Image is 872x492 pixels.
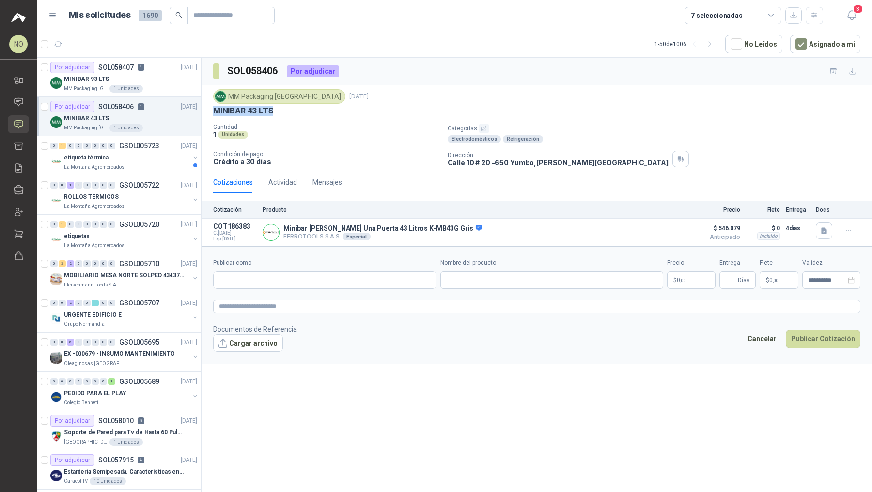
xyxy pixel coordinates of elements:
img: Company Logo [50,313,62,324]
p: [DATE] [181,102,197,111]
p: Oleaginosas [GEOGRAPHIC_DATA][PERSON_NAME] [64,360,125,367]
button: Cargar archivo [213,334,283,352]
div: 0 [83,260,91,267]
label: Publicar como [213,258,436,268]
p: [DATE] [181,259,197,269]
div: 0 [50,339,58,346]
p: 6 [138,417,144,424]
p: Colegio Bennett [64,399,98,407]
a: 0 0 0 0 0 0 0 1 GSOL005689[DATE] Company LogoPEDIDO PARA EL PLAYColegio Bennett [50,376,199,407]
a: 0 0 1 0 0 0 0 0 GSOL005722[DATE] Company LogoROLLOS TERMICOSLa Montaña Agromercados [50,179,199,210]
a: 0 0 6 0 0 0 0 0 GSOL005695[DATE] Company LogoEX -000679 - INSUMO MANTENIMIENTOOleaginosas [GEOGRA... [50,336,199,367]
a: Por adjudicarSOL0580106[DATE] Company LogoSoporte de Pared para Tv de Hasta 60 Pulgadas con Brazo... [37,411,201,450]
div: Por adjudicar [50,454,94,466]
p: [DATE] [349,92,369,101]
img: Company Logo [50,195,62,206]
p: [DATE] [181,456,197,465]
p: 1 [138,103,144,110]
div: 0 [50,182,58,189]
div: 0 [50,143,58,149]
img: Company Logo [50,234,62,246]
div: 1 Unidades [109,85,143,93]
label: Nombre del producto [440,258,664,268]
p: Entrega [786,206,810,213]
p: Dirección [448,152,669,159]
button: Asignado a mi [790,35,860,53]
img: Company Logo [263,224,279,240]
span: 1690 [139,10,162,21]
div: 1 - 50 de 1006 [654,36,717,52]
p: [DATE] [181,299,197,308]
span: 0 [769,277,779,283]
div: 0 [50,378,58,385]
img: Company Logo [50,391,62,403]
div: 0 [83,300,91,306]
p: MOBILIARIO MESA NORTE SOLPED 4343782 [64,271,185,280]
p: $ 0 [746,222,780,234]
p: GSOL005695 [119,339,159,346]
img: Company Logo [50,116,62,128]
p: Flete [746,206,780,213]
p: Cotización [213,206,257,213]
div: 1 Unidades [109,124,143,132]
p: GSOL005720 [119,221,159,228]
div: 0 [83,221,91,228]
div: 1 [92,300,99,306]
img: Company Logo [50,156,62,167]
p: ROLLOS TERMICOS [64,192,119,202]
p: COT186383 [213,222,257,230]
div: Refrigeración [503,135,543,143]
span: Anticipado [692,234,740,240]
div: 3 [59,260,66,267]
a: 0 1 0 0 0 0 0 0 GSOL005723[DATE] Company Logoetiqueta térmicaLa Montaña Agromercados [50,140,199,171]
span: Días [738,272,750,288]
button: No Leídos [725,35,782,53]
div: 2 [67,300,74,306]
div: 0 [83,339,91,346]
p: Cantidad [213,124,440,130]
div: 0 [92,221,99,228]
button: 3 [843,7,860,24]
p: Categorías [448,124,868,133]
p: Calle 10 # 20 -650 Yumbo , [PERSON_NAME][GEOGRAPHIC_DATA] [448,159,669,167]
p: MM Packaging [GEOGRAPHIC_DATA] [64,85,108,93]
p: 1 [213,130,216,139]
p: La Montaña Agromercados [64,242,125,250]
div: 0 [59,182,66,189]
div: 0 [83,378,91,385]
div: Por adjudicar [287,65,339,77]
p: Fleischmann Foods S.A. [64,281,118,289]
div: 0 [83,143,91,149]
label: Precio [667,258,716,268]
img: Company Logo [50,470,62,481]
p: Caracol TV [64,477,88,485]
span: ,00 [680,278,686,283]
div: Por adjudicar [50,415,94,427]
p: SOL058010 [98,417,134,424]
p: etiquetas [64,232,90,241]
div: Unidades [218,131,248,139]
a: Por adjudicarSOL0579154[DATE] Company LogoEstantería Semipesada. Características en el adjuntoCar... [37,450,201,490]
div: 6 [67,339,74,346]
div: Especial [343,233,371,240]
img: Company Logo [50,273,62,285]
p: [DATE] [181,63,197,72]
div: 0 [92,143,99,149]
p: MINIBAR 43 LTS [213,106,273,116]
p: [DATE] [181,338,197,347]
p: Precio [692,206,740,213]
span: ,00 [773,278,779,283]
p: [DATE] [181,377,197,386]
div: 0 [92,260,99,267]
div: 0 [100,300,107,306]
div: 0 [75,339,82,346]
p: 4 [138,457,144,463]
span: $ [766,277,769,283]
p: GSOL005689 [119,378,159,385]
p: Soporte de Pared para Tv de Hasta 60 Pulgadas con Brazo Articulado [64,428,185,437]
h1: Mis solicitudes [69,8,131,22]
p: FERROTOOLS S.A.S. [283,233,482,240]
div: 1 [59,221,66,228]
div: 0 [83,182,91,189]
div: 1 Unidades [109,438,143,446]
